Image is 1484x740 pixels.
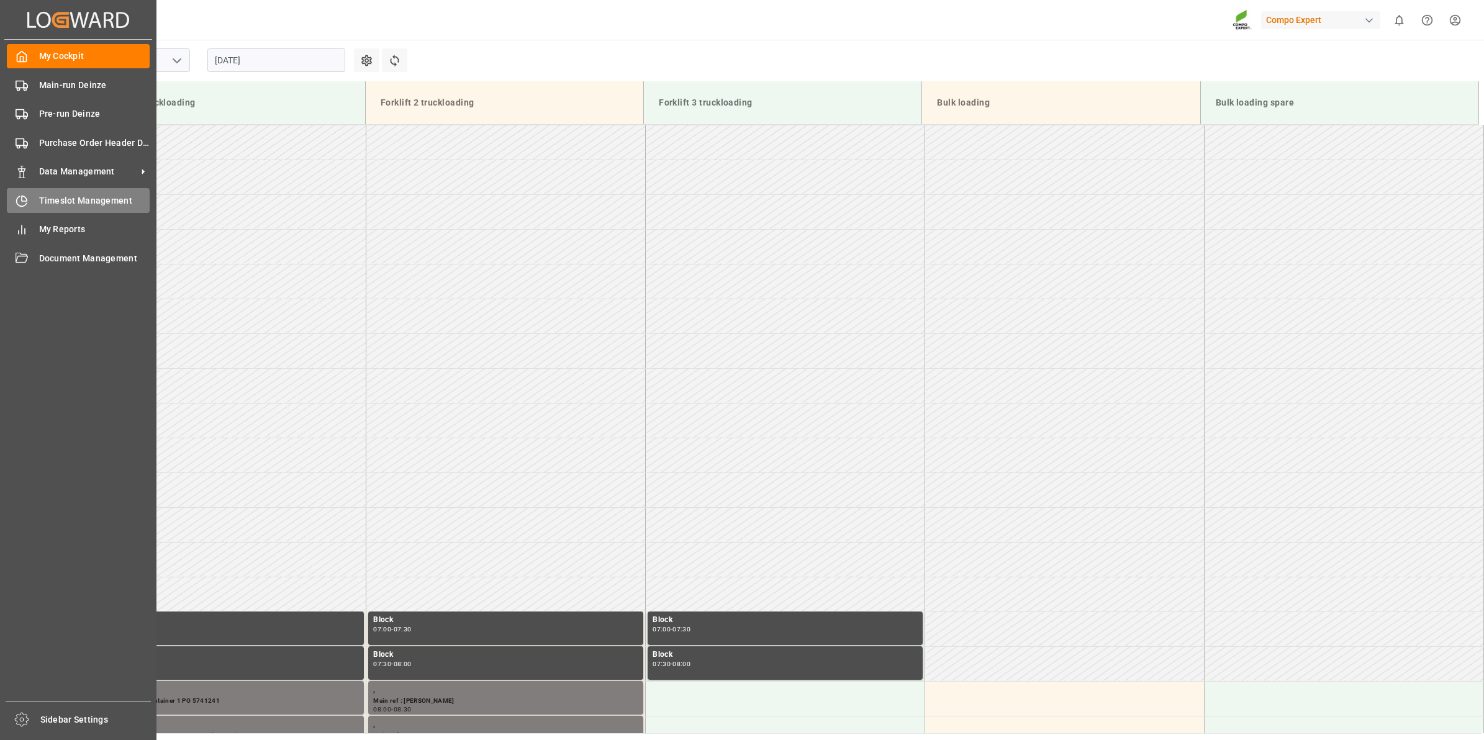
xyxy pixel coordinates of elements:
[39,137,150,150] span: Purchase Order Header Deinze
[39,194,150,207] span: Timeslot Management
[653,626,671,632] div: 07:00
[7,73,150,97] a: Main-run Deinze
[394,661,412,667] div: 08:00
[94,684,359,696] div: ,
[671,626,672,632] div: -
[7,102,150,126] a: Pre-run Deinze
[373,718,638,731] div: ,
[1233,9,1252,31] img: Screenshot%202023-09-29%20at%2010.02.21.png_1712312052.png
[39,107,150,120] span: Pre-run Deinze
[40,713,152,726] span: Sidebar Settings
[94,696,359,706] div: Main ref : Lossen container 1 PO 5741241
[1211,91,1468,114] div: Bulk loading spare
[1261,8,1385,32] button: Compo Expert
[39,79,150,92] span: Main-run Deinze
[39,252,150,265] span: Document Management
[94,718,359,731] div: ,
[167,51,186,70] button: open menu
[1413,6,1441,34] button: Help Center
[394,706,412,712] div: 08:30
[373,684,638,696] div: ,
[39,50,150,63] span: My Cockpit
[1385,6,1413,34] button: show 0 new notifications
[672,626,690,632] div: 07:30
[391,706,393,712] div: -
[376,91,633,114] div: Forklift 2 truckloading
[373,649,638,661] div: Block
[7,130,150,155] a: Purchase Order Header Deinze
[373,696,638,706] div: Main ref : [PERSON_NAME]
[7,188,150,212] a: Timeslot Management
[653,614,918,626] div: Block
[97,91,355,114] div: Forklift 1 truckloading
[373,614,638,626] div: Block
[94,649,359,661] div: Block
[373,706,391,712] div: 08:00
[671,661,672,667] div: -
[1261,11,1380,29] div: Compo Expert
[39,165,137,178] span: Data Management
[394,626,412,632] div: 07:30
[932,91,1190,114] div: Bulk loading
[94,614,359,626] div: Block
[373,626,391,632] div: 07:00
[653,649,918,661] div: Block
[654,91,912,114] div: Forklift 3 truckloading
[7,44,150,68] a: My Cockpit
[373,661,391,667] div: 07:30
[672,661,690,667] div: 08:00
[653,661,671,667] div: 07:30
[391,661,393,667] div: -
[391,626,393,632] div: -
[207,48,345,72] input: DD.MM.YYYY
[39,223,150,236] span: My Reports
